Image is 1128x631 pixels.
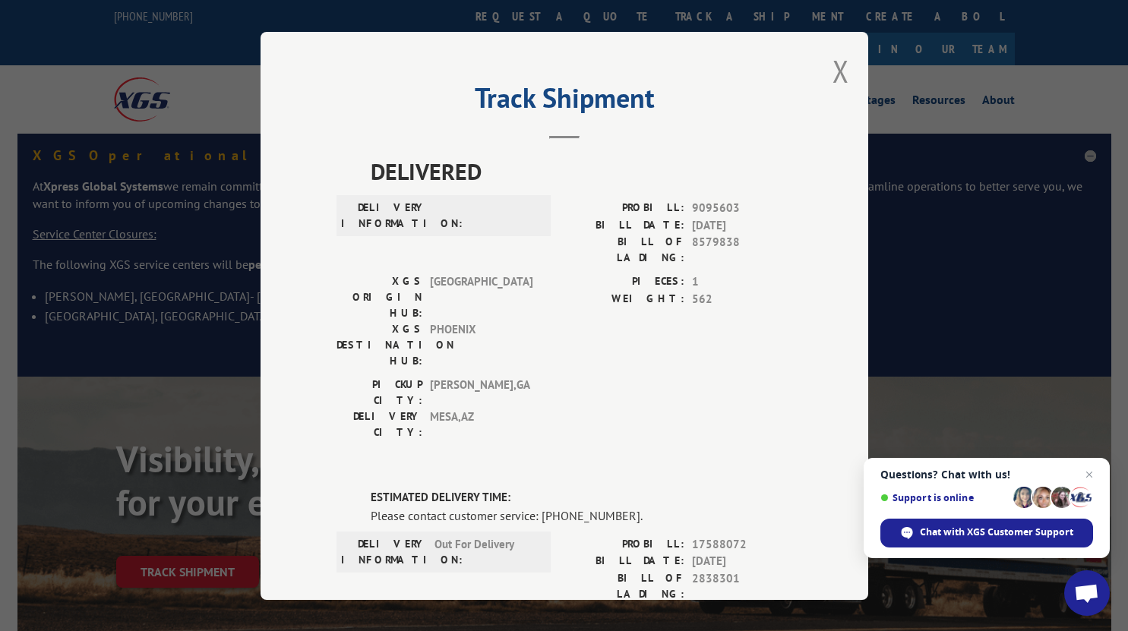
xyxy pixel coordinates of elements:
label: WEIGHT: [564,290,684,308]
span: [DATE] [692,553,792,570]
span: Out For Delivery [434,535,537,567]
span: [PERSON_NAME] , GA [430,377,532,409]
span: 17588072 [692,535,792,553]
div: Please contact customer service: [PHONE_NUMBER]. [371,506,792,524]
label: PROBILL: [564,200,684,217]
span: 8579838 [692,234,792,266]
span: [DATE] [692,216,792,234]
label: DELIVERY CITY: [337,409,422,440]
label: BILL DATE: [564,216,684,234]
label: DELIVERY INFORMATION: [341,535,427,567]
span: Chat with XGS Customer Support [920,525,1073,539]
label: PIECES: [564,273,684,291]
span: PHOENIX [430,321,532,369]
label: PICKUP CITY: [337,377,422,409]
span: MESA , AZ [430,409,532,440]
label: PROBILL: [564,535,684,553]
label: BILL OF LADING: [564,234,684,266]
h2: Track Shipment [337,87,792,116]
label: BILL OF LADING: [564,569,684,601]
span: Support is online [880,492,1008,503]
span: 2838301 [692,569,792,601]
span: 9095603 [692,200,792,217]
a: Open chat [1064,570,1110,616]
span: 562 [692,290,792,308]
span: 1 [692,273,792,291]
span: DELIVERED [371,154,792,188]
span: Chat with XGS Customer Support [880,519,1093,547]
label: DELIVERY INFORMATION: [341,200,427,232]
span: Questions? Chat with us! [880,469,1093,481]
label: XGS ORIGIN HUB: [337,273,422,321]
label: XGS DESTINATION HUB: [337,321,422,369]
span: [GEOGRAPHIC_DATA] [430,273,532,321]
label: ESTIMATED DELIVERY TIME: [371,489,792,506]
label: BILL DATE: [564,553,684,570]
button: Close modal [833,51,849,91]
